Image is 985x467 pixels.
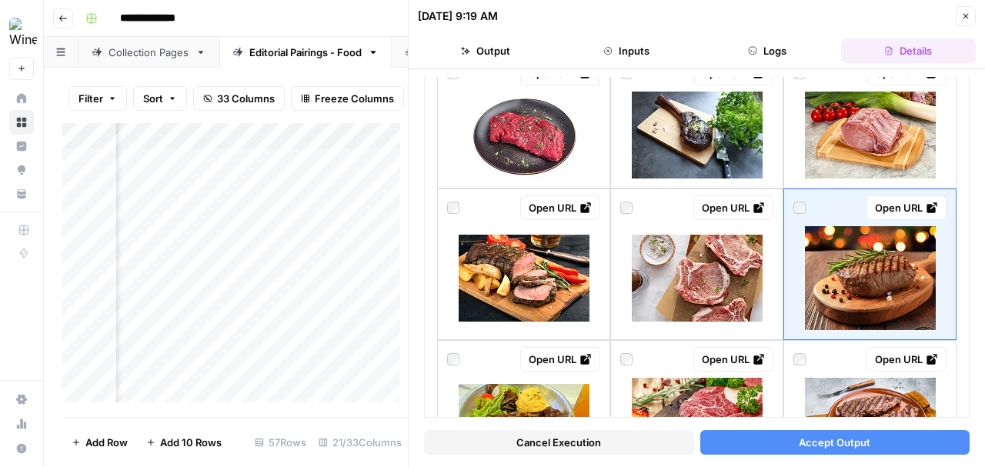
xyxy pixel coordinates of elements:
[632,378,763,465] img: raw-meat-slice-for-grill-with-seasoning.jpg
[805,378,936,465] img: tender-flat-iron-steak-grilled-to-enhance-its-natural-flavors-and-tenderness-grey-background.jpg
[702,352,765,367] div: Open URL
[9,12,34,51] button: Workspace: Wine
[559,38,693,63] button: Inputs
[632,235,763,322] img: pork-chops-on-a-bone-ready-to-be-grilled-or-seared.jpg
[805,92,936,178] img: raw-pork-loin-cut-with-bone.jpg
[9,158,34,182] a: Opportunities
[249,430,312,455] div: 57 Rows
[805,226,936,330] img: a-delicious-thick-steak-resting-on-a-wooden-board-with-a-rosemary-and-peppercorn-garnish-and.jpg
[424,430,694,455] button: Cancel Execution
[9,110,34,135] a: Browse
[632,92,763,178] img: tomahawk-steak-nicely-cooked-on-bbq-at-medium-rare-is-ready-to-be-cut-on-cutting-board-with.jpg
[799,435,870,450] span: Accept Output
[702,200,765,215] div: Open URL
[700,430,970,455] button: Accept Output
[841,38,976,63] button: Details
[85,435,128,450] span: Add Row
[875,200,938,215] div: Open URL
[520,195,600,220] a: Open URL
[459,384,589,458] img: luxurious-and-glorious-sirloin-steak-dinner-with-premium-sides-a-feast-for-the-senses-along.jpg
[219,37,392,68] a: Editorial Pairings - Food
[9,436,34,461] button: Help + Support
[78,91,103,106] span: Filter
[693,347,773,372] a: Open URL
[9,387,34,412] a: Settings
[392,37,533,68] a: Editorial - Luxury
[459,235,589,322] img: grilled-beef-on-a-cutting-board.jpg
[9,18,37,45] img: Wine Logo
[68,86,127,111] button: Filter
[143,91,163,106] span: Sort
[693,195,773,220] a: Open URL
[866,195,947,220] a: Open URL
[516,435,601,450] span: Cancel Execution
[249,45,362,60] div: Editorial Pairings - Food
[520,347,600,372] a: Open URL
[866,347,947,372] a: Open URL
[529,200,592,215] div: Open URL
[291,86,404,111] button: Freeze Columns
[875,352,938,367] div: Open URL
[133,86,187,111] button: Sort
[529,352,592,367] div: Open URL
[312,430,408,455] div: 21/33 Columns
[193,86,285,111] button: 33 Columns
[700,38,835,63] button: Logs
[137,430,231,455] button: Add 10 Rows
[9,182,34,206] a: Your Data
[315,91,394,106] span: Freeze Columns
[78,37,219,68] a: Collection Pages
[62,430,137,455] button: Add Row
[109,45,189,60] div: Collection Pages
[9,86,34,111] a: Home
[160,435,222,450] span: Add 10 Rows
[217,91,275,106] span: 33 Columns
[418,38,553,63] button: Output
[9,412,34,436] a: Usage
[418,8,498,24] div: [DATE] 9:19 AM
[459,92,589,178] img: marinated-flank-or-flap-steak-raw-beef-meat-with-thyme-and-spices-on-plate-isolated-on-white.jpg
[9,134,34,158] a: Insights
